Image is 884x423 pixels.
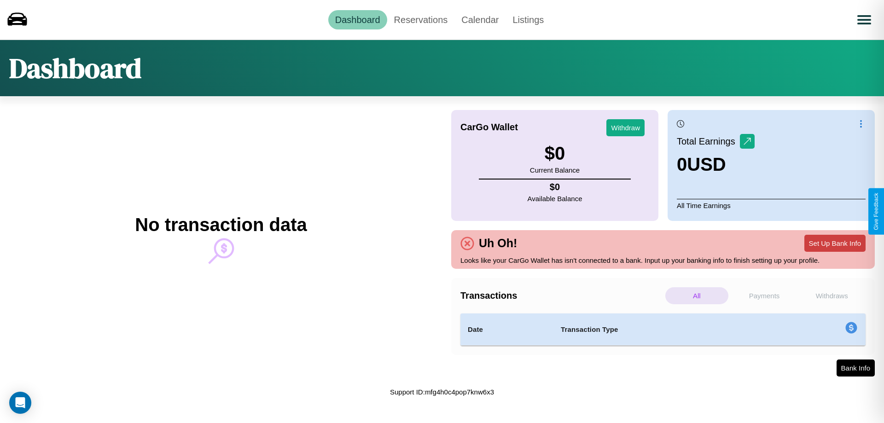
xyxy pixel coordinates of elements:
[528,182,582,192] h4: $ 0
[837,359,875,377] button: Bank Info
[387,10,455,29] a: Reservations
[390,386,494,398] p: Support ID: mfg4h0c4pop7knw6x3
[800,287,863,304] p: Withdraws
[460,254,866,267] p: Looks like your CarGo Wallet has isn't connected to a bank. Input up your banking info to finish ...
[677,199,866,212] p: All Time Earnings
[9,392,31,414] div: Open Intercom Messenger
[733,287,796,304] p: Payments
[474,237,522,250] h4: Uh Oh!
[530,164,580,176] p: Current Balance
[665,287,728,304] p: All
[873,193,879,230] div: Give Feedback
[9,49,141,87] h1: Dashboard
[460,290,663,301] h4: Transactions
[506,10,551,29] a: Listings
[530,143,580,164] h3: $ 0
[460,313,866,346] table: simple table
[528,192,582,205] p: Available Balance
[135,214,307,235] h2: No transaction data
[606,119,645,136] button: Withdraw
[454,10,506,29] a: Calendar
[460,122,518,133] h4: CarGo Wallet
[561,324,770,335] h4: Transaction Type
[328,10,387,29] a: Dashboard
[677,133,740,150] p: Total Earnings
[851,7,877,33] button: Open menu
[804,235,866,252] button: Set Up Bank Info
[468,324,546,335] h4: Date
[677,154,755,175] h3: 0 USD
